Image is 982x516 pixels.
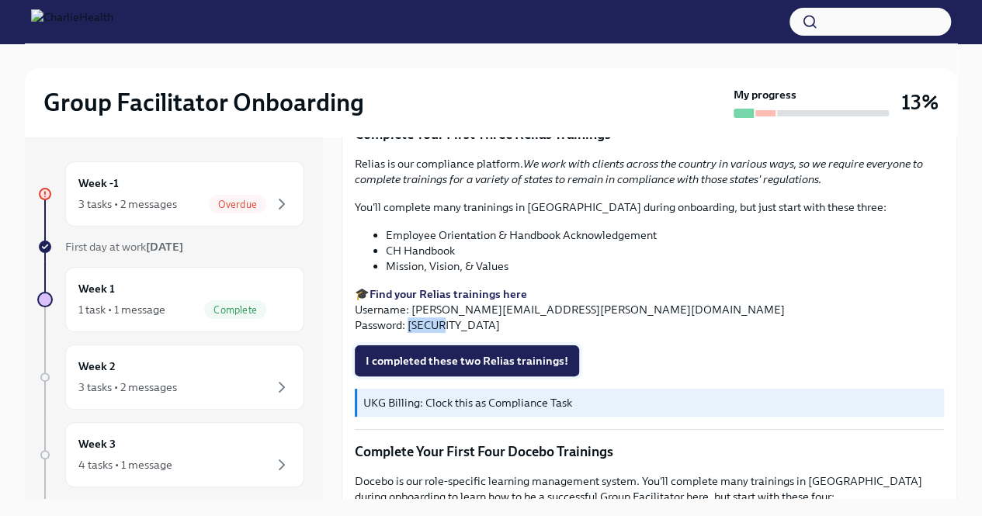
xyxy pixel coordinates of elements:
[901,88,939,116] h3: 13%
[734,87,796,102] strong: My progress
[37,161,304,227] a: Week -13 tasks • 2 messagesOverdue
[37,422,304,487] a: Week 34 tasks • 1 message
[78,175,119,192] h6: Week -1
[209,199,266,210] span: Overdue
[78,280,115,297] h6: Week 1
[366,353,568,369] span: I completed these two Relias trainings!
[386,258,944,274] li: Mission, Vision, & Values
[355,345,579,376] button: I completed these two Relias trainings!
[355,156,944,187] p: Relias is our compliance platform.
[37,345,304,410] a: Week 23 tasks • 2 messages
[386,227,944,243] li: Employee Orientation & Handbook Acknowledgement
[204,304,266,316] span: Complete
[355,157,923,186] em: We work with clients across the country in various ways, so we require everyone to complete train...
[370,287,527,301] a: Find your Relias trainings here
[78,358,116,375] h6: Week 2
[31,9,113,34] img: CharlieHealth
[78,302,165,317] div: 1 task • 1 message
[65,240,183,254] span: First day at work
[78,379,177,395] div: 3 tasks • 2 messages
[78,457,172,473] div: 4 tasks • 1 message
[78,435,116,452] h6: Week 3
[146,240,183,254] strong: [DATE]
[78,196,177,212] div: 3 tasks • 2 messages
[43,87,364,118] h2: Group Facilitator Onboarding
[386,243,944,258] li: CH Handbook
[37,267,304,332] a: Week 11 task • 1 messageComplete
[37,239,304,255] a: First day at work[DATE]
[363,395,938,410] p: UKG Billing: Clock this as Compliance Task
[355,442,944,461] p: Complete Your First Four Docebo Trainings
[355,473,944,504] p: Docebo is our role-specific learning management system. You'll complete many trainings in [GEOGRA...
[355,286,944,333] p: 🎓 Username: [PERSON_NAME][EMAIL_ADDRESS][PERSON_NAME][DOMAIN_NAME] Password: [SECURITY_DATA]
[355,199,944,215] p: You'll complete many traninings in [GEOGRAPHIC_DATA] during onboarding, but just start with these...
